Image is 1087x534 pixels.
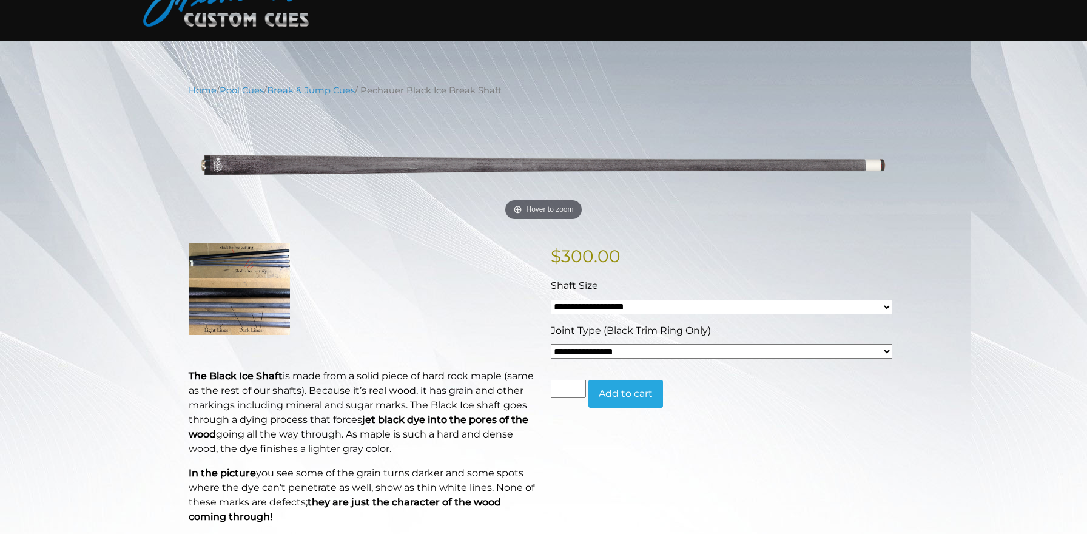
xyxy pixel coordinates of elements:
[189,106,898,225] a: Hover to zoom
[189,370,283,382] strong: The Black Ice Shaft
[267,85,355,96] a: Break & Jump Cues
[551,246,561,266] span: $
[189,369,536,456] p: is made from a solid piece of hard rock maple (same as the rest of our shafts). Because it’s real...
[551,280,598,291] span: Shaft Size
[189,84,898,97] nav: Breadcrumb
[189,496,501,522] strong: they are just the character of the wood coming through!
[551,325,711,336] span: Joint Type (Black Trim Ring Only)
[220,85,264,96] a: Pool Cues
[189,106,898,225] img: pechauer-black-ice-break-shaft-lightened.png
[189,414,528,440] b: jet black dye into the pores of the wood
[551,380,586,398] input: Product quantity
[189,467,256,479] strong: In the picture
[551,246,621,266] bdi: 300.00
[189,85,217,96] a: Home
[189,466,536,524] p: you see some of the grain turns darker and some spots where the dye can’t penetrate as well, show...
[588,380,663,408] button: Add to cart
